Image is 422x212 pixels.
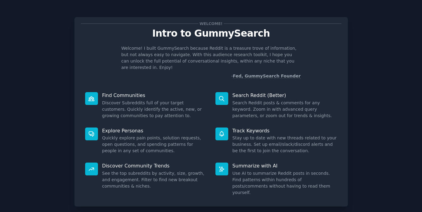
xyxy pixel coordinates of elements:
p: Find Communities [102,92,207,99]
dd: Search Reddit posts & comments for any keyword. Zoom in with advanced query parameters, or zoom o... [233,100,337,119]
dd: Discover Subreddits full of your target customers. Quickly identify the active, new, or growing c... [102,100,207,119]
span: Welcome! [198,20,223,27]
p: Summarize with AI [233,163,337,169]
dd: See the top subreddits by activity, size, growth, and engagement. Filter to find new breakout com... [102,170,207,189]
div: - [231,73,301,79]
p: Search Reddit (Better) [233,92,337,99]
p: Welcome! I built GummySearch because Reddit is a treasure trove of information, but not always ea... [121,45,301,71]
p: Explore Personas [102,128,207,134]
dd: Use AI to summarize Reddit posts in seconds. Find patterns within hundreds of posts/comments with... [233,170,337,196]
dd: Quickly explore pain points, solution requests, open questions, and spending patterns for people ... [102,135,207,154]
a: Fed, GummySearch Founder [233,74,301,79]
p: Intro to GummySearch [81,28,341,39]
dd: Stay up to date with new threads related to your business. Set up email/slack/discord alerts and ... [233,135,337,154]
p: Discover Community Trends [102,163,207,169]
p: Track Keywords [233,128,337,134]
